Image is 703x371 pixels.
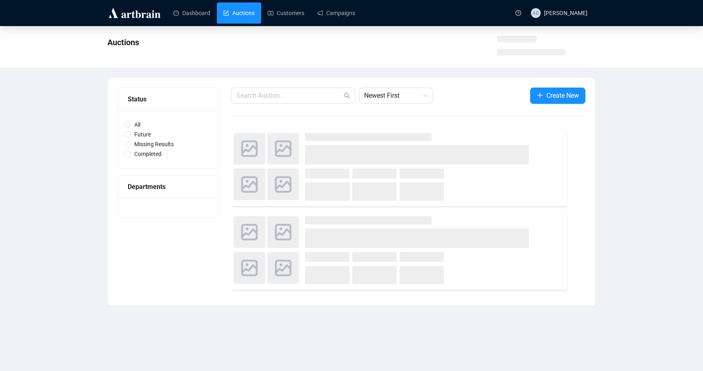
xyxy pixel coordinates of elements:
[344,92,350,99] span: search
[234,169,265,200] img: photo.svg
[131,130,154,139] span: Future
[107,37,139,47] span: Auctions
[530,88,585,104] button: Create New
[317,2,355,24] a: Campaigns
[131,120,144,129] span: All
[544,10,587,16] span: [PERSON_NAME]
[128,94,209,104] div: Status
[267,133,299,165] img: photo.svg
[223,2,255,24] a: Auctions
[533,9,539,17] span: AD
[364,88,428,103] span: Newest First
[267,252,299,284] img: photo.svg
[236,91,342,101] input: Search Auction...
[131,140,177,149] span: Missing Results
[131,149,165,158] span: Completed
[537,92,543,99] span: plus
[128,182,209,192] div: Departments
[267,216,299,248] img: photo.svg
[515,10,521,16] span: question-circle
[173,2,210,24] a: Dashboard
[268,2,304,24] a: Customers
[107,7,162,20] img: logo
[234,133,265,165] img: photo.svg
[234,252,265,284] img: photo.svg
[267,169,299,200] img: photo.svg
[234,216,265,248] img: photo.svg
[546,90,579,101] span: Create New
